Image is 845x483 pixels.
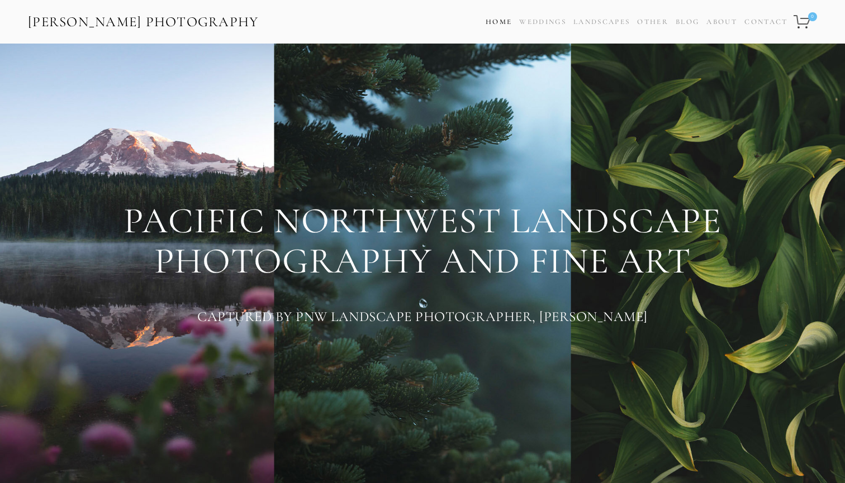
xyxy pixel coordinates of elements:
h3: Captured By PNW Landscape Photographer, [PERSON_NAME] [28,305,817,328]
a: Home [486,14,512,30]
a: Blog [676,14,699,30]
h1: PACIFIC NORTHWEST LANDSCAPE PHOTOGRAPHY AND FINE ART [28,201,817,281]
a: Weddings [519,17,566,26]
a: Other [637,17,668,26]
span: 0 [808,12,817,21]
a: About [706,14,737,30]
a: Contact [744,14,787,30]
a: Landscapes [573,17,630,26]
a: 0 items in cart [792,8,818,35]
a: [PERSON_NAME] Photography [27,9,260,35]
